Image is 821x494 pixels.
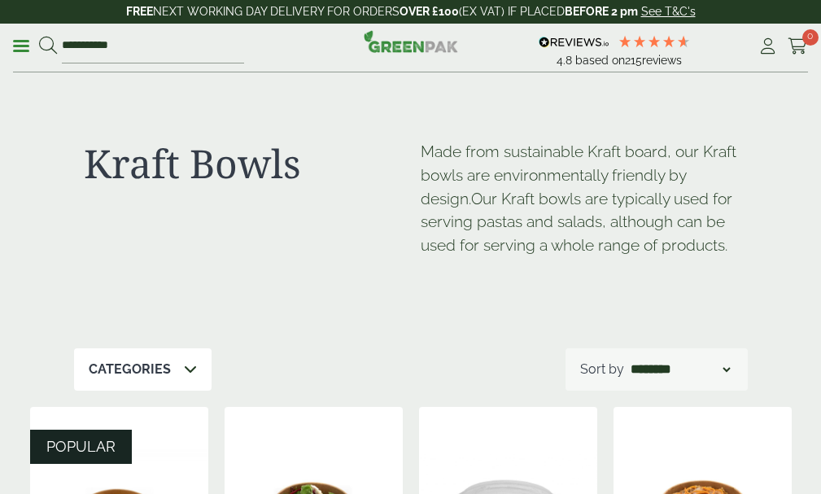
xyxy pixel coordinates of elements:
p: Sort by [580,360,624,379]
span: reviews [642,54,682,67]
span: Made from sustainable Kraft board, our Kraft bowls are environmentally friendly by design. [421,142,736,208]
i: My Account [758,38,778,55]
h1: Kraft Bowls [84,140,401,187]
span: 0 [802,29,819,46]
span: POPULAR [46,438,116,455]
span: Our Kraft bowls are typically used for serving pastas and salads, although can be used for servin... [421,190,732,255]
a: See T&C's [641,5,696,18]
i: Cart [788,38,808,55]
strong: FREE [126,5,153,18]
img: GreenPak Supplies [364,30,458,53]
strong: BEFORE 2 pm [565,5,638,18]
img: REVIEWS.io [539,37,609,48]
p: Categories [89,360,171,379]
span: 215 [625,54,642,67]
a: 0 [788,34,808,59]
strong: OVER £100 [400,5,459,18]
span: 4.8 [557,54,575,67]
div: 4.79 Stars [618,34,691,49]
span: Based on [575,54,625,67]
select: Shop order [627,360,733,379]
